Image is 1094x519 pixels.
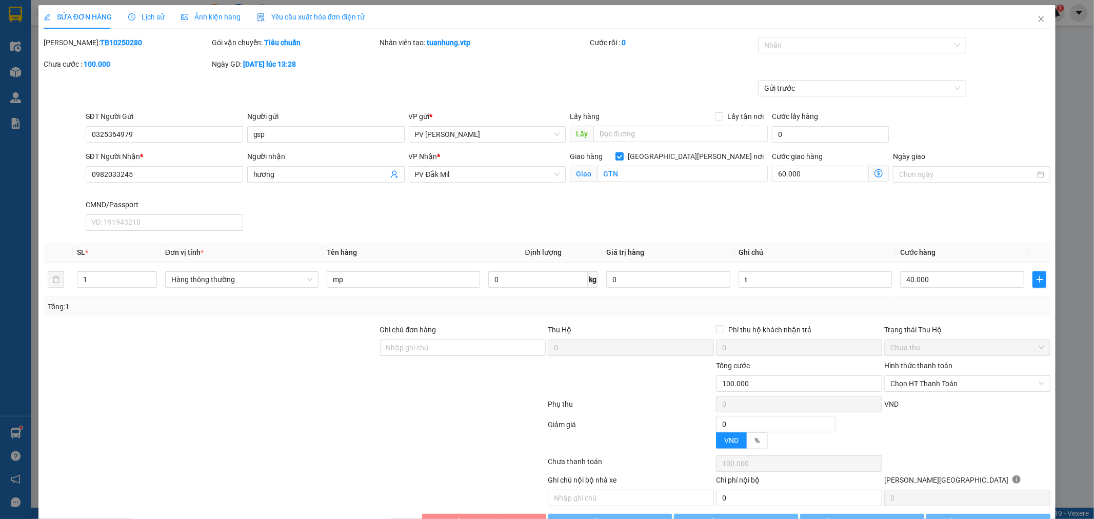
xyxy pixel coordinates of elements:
[548,490,714,506] input: Nhập ghi chú
[100,38,142,47] b: TB10250280
[1012,475,1021,484] span: info-circle
[415,127,560,142] span: PV Tân Bình
[171,272,312,287] span: Hàng thông thường
[1037,15,1045,23] span: close
[44,58,210,70] div: Chưa cước :
[10,23,24,49] img: logo
[257,13,265,22] img: icon
[1033,275,1046,284] span: plus
[380,326,436,334] label: Ghi chú đơn hàng
[86,151,243,162] div: SĐT Người Nhận
[723,111,768,122] span: Lấy tận nơi
[772,126,889,143] input: Cước lấy hàng
[86,199,243,210] div: CMND/Passport
[890,340,1044,355] span: Chưa thu
[570,166,597,182] span: Giao
[884,324,1050,335] div: Trạng thái Thu Hộ
[181,13,188,21] span: picture
[597,166,768,182] input: Giao tận nơi
[772,112,818,121] label: Cước lấy hàng
[427,38,471,47] b: tuanhung.vtp
[27,16,83,55] strong: CÔNG TY TNHH [GEOGRAPHIC_DATA] 214 QL13 - P.26 - Q.BÌNH THẠNH - TP HCM 1900888606
[588,271,598,288] span: kg
[547,398,715,416] div: Phụ thu
[165,248,204,256] span: Đơn vị tính
[724,436,739,445] span: VND
[624,151,768,162] span: [GEOGRAPHIC_DATA][PERSON_NAME] nơi
[104,38,145,46] span: TB10250279
[44,37,210,48] div: [PERSON_NAME]:
[264,38,301,47] b: Tiêu chuẩn
[893,152,925,161] label: Ngày giao
[86,111,243,122] div: SĐT Người Gửi
[128,13,135,21] span: clock-circle
[570,112,600,121] span: Lấy hàng
[570,126,593,142] span: Lấy
[409,111,566,122] div: VP gửi
[884,474,1050,490] div: [PERSON_NAME][GEOGRAPHIC_DATA]
[874,169,883,177] span: dollar-circle
[754,436,760,445] span: %
[257,13,365,21] span: Yêu cầu xuất hóa đơn điện tử
[890,376,1044,391] span: Chọn HT Thanh Toán
[128,13,165,21] span: Lịch sử
[716,474,882,490] div: Chi phí nội bộ
[570,152,603,161] span: Giao hàng
[103,72,126,77] span: PV Cư Jút
[606,248,644,256] span: Giá trị hàng
[900,248,936,256] span: Cước hàng
[212,58,378,70] div: Ngày GD:
[415,167,560,182] span: PV Đắk Mil
[35,62,119,69] strong: BIÊN NHẬN GỬI HÀNG HOÁ
[590,37,756,48] div: Cước rồi :
[724,324,815,335] span: Phí thu hộ khách nhận trả
[884,400,899,408] span: VND
[548,474,714,490] div: Ghi chú nội bộ nhà xe
[884,362,952,370] label: Hình thức thanh toán
[327,248,357,256] span: Tên hàng
[48,301,422,312] div: Tổng: 1
[548,326,571,334] span: Thu Hộ
[327,271,480,288] input: VD: Bàn, Ghế
[97,46,145,54] span: 12:58:25 [DATE]
[409,152,437,161] span: VP Nhận
[622,38,626,47] b: 0
[764,81,960,96] span: Gửi trước
[10,71,21,86] span: Nơi gửi:
[593,126,768,142] input: Dọc đường
[1032,271,1046,288] button: plus
[525,248,562,256] span: Định lượng
[84,60,110,68] b: 100.000
[181,13,241,21] span: Ảnh kiện hàng
[48,271,64,288] button: delete
[78,71,95,86] span: Nơi nhận:
[243,60,296,68] b: [DATE] lúc 13:28
[77,248,85,256] span: SL
[1027,5,1056,34] button: Close
[35,74,74,86] span: PV [PERSON_NAME]
[899,169,1035,180] input: Ngày giao
[390,170,399,178] span: user-add
[44,13,112,21] span: SỬA ĐƠN HÀNG
[772,166,869,182] input: Cước giao hàng
[247,111,405,122] div: Người gửi
[380,37,588,48] div: Nhân viên tạo:
[739,271,892,288] input: Ghi Chú
[212,37,378,48] div: Gói vận chuyển:
[734,243,896,263] th: Ghi chú
[44,13,51,21] span: edit
[547,456,715,474] div: Chưa thanh toán
[380,340,546,356] input: Ghi chú đơn hàng
[772,152,823,161] label: Cước giao hàng
[716,362,750,370] span: Tổng cước
[247,151,405,162] div: Người nhận
[547,419,715,453] div: Giảm giá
